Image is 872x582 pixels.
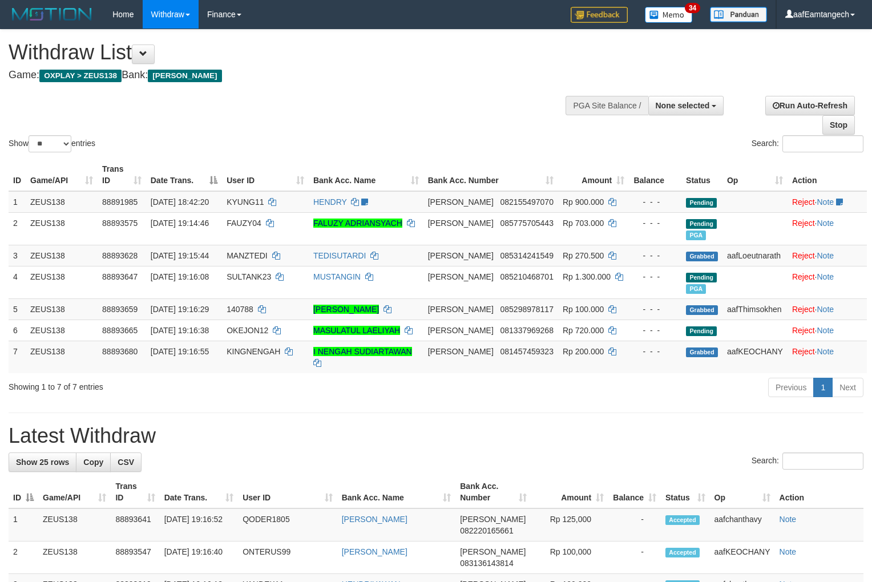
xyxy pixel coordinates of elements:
span: Pending [686,273,717,282]
span: MANZTEDI [227,251,268,260]
span: Copy 081337969268 to clipboard [500,326,554,335]
span: Accepted [665,548,700,557]
td: ZEUS138 [38,508,111,541]
span: 88893647 [102,272,138,281]
h1: Latest Withdraw [9,425,863,447]
span: KINGNENGAH [227,347,280,356]
img: panduan.png [710,7,767,22]
span: FAUZY04 [227,219,261,228]
th: Status [681,159,722,191]
div: - - - [633,346,677,357]
td: 88893641 [111,508,159,541]
span: Grabbed [686,347,718,357]
span: Rp 100.000 [563,305,604,314]
a: Stop [822,115,855,135]
td: 7 [9,341,26,373]
a: MASULATUL LAELIYAH [313,326,400,335]
th: Action [788,159,867,191]
td: 4 [9,266,26,298]
td: - [608,541,661,574]
td: · [788,191,867,213]
td: ZEUS138 [26,341,98,373]
div: - - - [633,304,677,315]
a: [PERSON_NAME] [342,547,407,556]
span: 88891985 [102,197,138,207]
span: 88893628 [102,251,138,260]
span: Accepted [665,515,700,525]
a: Run Auto-Refresh [765,96,855,115]
span: [DATE] 19:16:08 [151,272,209,281]
label: Search: [752,452,863,470]
div: - - - [633,325,677,336]
th: Game/API: activate to sort column ascending [38,476,111,508]
span: CSV [118,458,134,467]
td: 1 [9,508,38,541]
th: Op: activate to sort column ascending [722,159,788,191]
div: PGA Site Balance / [566,96,648,115]
a: 1 [813,378,833,397]
th: ID: activate to sort column descending [9,476,38,508]
td: [DATE] 19:16:52 [160,508,239,541]
span: [PERSON_NAME] [428,251,494,260]
th: User ID: activate to sort column ascending [238,476,337,508]
span: Grabbed [686,305,718,315]
a: Note [817,219,834,228]
span: Rp 900.000 [563,197,604,207]
span: Copy 083136143814 to clipboard [460,559,513,568]
a: Note [780,515,797,524]
td: 2 [9,541,38,574]
a: Reject [792,251,815,260]
span: Copy 082155497070 to clipboard [500,197,554,207]
span: Marked by aafanarl [686,231,706,240]
td: ONTERUS99 [238,541,337,574]
span: Copy 082220165661 to clipboard [460,526,513,535]
span: Rp 200.000 [563,347,604,356]
td: 1 [9,191,26,213]
h4: Game: Bank: [9,70,570,81]
h1: Withdraw List [9,41,570,64]
a: [PERSON_NAME] [342,515,407,524]
th: Trans ID: activate to sort column ascending [98,159,146,191]
span: Copy 085210468701 to clipboard [500,272,554,281]
th: Bank Acc. Number: activate to sort column ascending [455,476,531,508]
th: Bank Acc. Name: activate to sort column ascending [309,159,423,191]
span: [DATE] 19:14:46 [151,219,209,228]
span: [PERSON_NAME] [148,70,221,82]
th: Action [775,476,863,508]
input: Search: [782,452,863,470]
span: [PERSON_NAME] [460,515,526,524]
div: Showing 1 to 7 of 7 entries [9,377,355,393]
span: [PERSON_NAME] [428,219,494,228]
span: OXPLAY > ZEUS138 [39,70,122,82]
span: Pending [686,326,717,336]
th: Date Trans.: activate to sort column ascending [160,476,239,508]
td: aafKEOCHANY [710,541,775,574]
a: TEDISUTARDI [313,251,366,260]
th: Bank Acc. Name: activate to sort column ascending [337,476,456,508]
span: [PERSON_NAME] [428,305,494,314]
div: - - - [633,250,677,261]
span: [DATE] 19:16:29 [151,305,209,314]
span: Rp 720.000 [563,326,604,335]
th: ID [9,159,26,191]
td: QODER1805 [238,508,337,541]
label: Search: [752,135,863,152]
td: ZEUS138 [26,320,98,341]
td: ZEUS138 [26,191,98,213]
td: 6 [9,320,26,341]
td: ZEUS138 [26,212,98,245]
span: OKEJON12 [227,326,268,335]
td: · [788,212,867,245]
a: Note [817,197,834,207]
td: ZEUS138 [26,245,98,266]
img: Feedback.jpg [571,7,628,23]
td: 2 [9,212,26,245]
span: 88893659 [102,305,138,314]
img: MOTION_logo.png [9,6,95,23]
span: [DATE] 19:16:38 [151,326,209,335]
span: [DATE] 18:42:20 [151,197,209,207]
a: HENDRY [313,197,347,207]
th: Balance: activate to sort column ascending [608,476,661,508]
td: ZEUS138 [38,541,111,574]
span: 88893680 [102,347,138,356]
